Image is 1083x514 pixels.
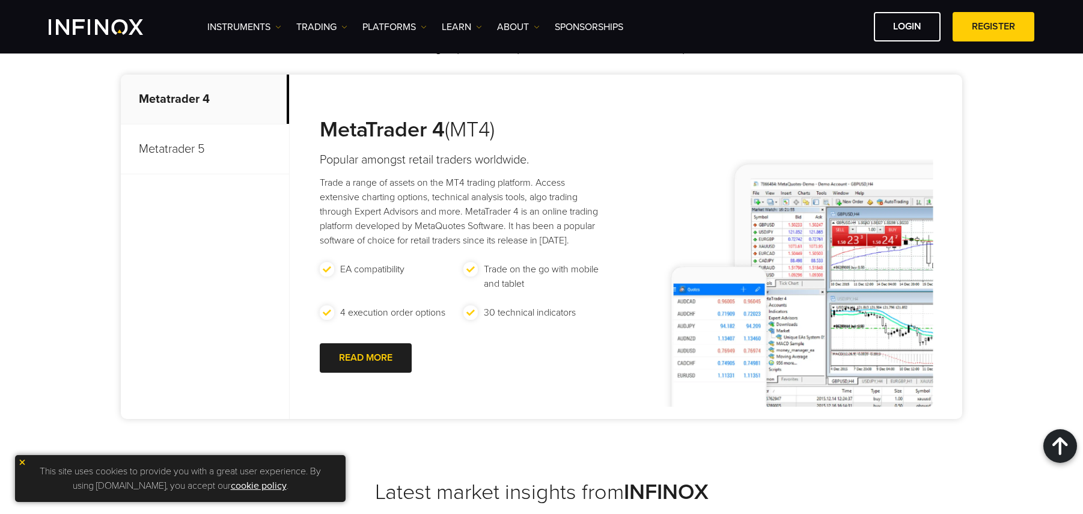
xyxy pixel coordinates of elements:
a: ABOUT [497,20,540,34]
a: PLATFORMS [362,20,427,34]
p: This site uses cookies to provide you with a great user experience. By using [DOMAIN_NAME], you a... [21,461,340,496]
strong: MetaTrader 4 [320,117,445,142]
strong: INFINOX [624,479,709,505]
a: INFINOX Logo [49,19,171,35]
h4: Popular amongst retail traders worldwide. [320,151,606,168]
a: READ MORE [320,343,412,373]
p: 4 execution order options [340,305,445,320]
a: REGISTER [953,12,1034,41]
p: Metatrader 5 [121,124,289,174]
p: EA compatibility [340,262,404,277]
p: Trade on the go with mobile and tablet [484,262,601,291]
a: TRADING [296,20,347,34]
p: 30 technical indicators [484,305,576,320]
img: yellow close icon [18,458,26,467]
a: Learn [442,20,482,34]
h2: Latest market insights from [121,479,962,506]
a: LOGIN [874,12,941,41]
h3: (MT4) [320,117,606,143]
p: Metatrader 4 [121,75,289,124]
a: SPONSORSHIPS [555,20,623,34]
a: cookie policy [231,480,287,492]
p: Trade a range of assets on the MT4 trading platform. Access extensive charting options, technical... [320,176,606,248]
a: Instruments [207,20,281,34]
